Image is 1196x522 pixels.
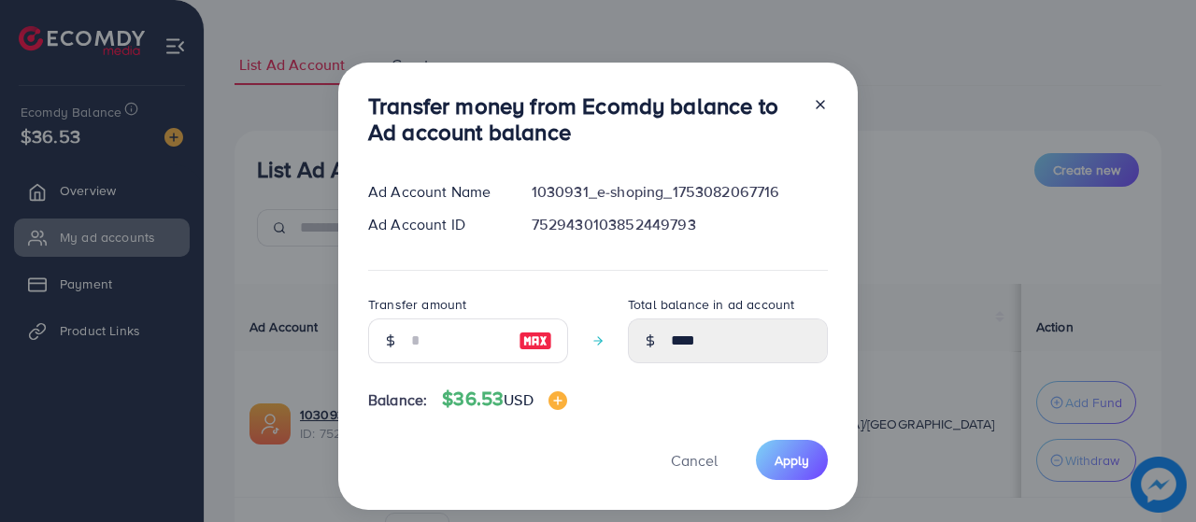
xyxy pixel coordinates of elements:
div: Ad Account ID [353,214,517,235]
button: Apply [756,440,828,480]
label: Transfer amount [368,295,466,314]
span: Apply [775,451,809,470]
label: Total balance in ad account [628,295,794,314]
div: 1030931_e-shoping_1753082067716 [517,181,843,203]
div: 7529430103852449793 [517,214,843,235]
img: image [548,391,567,410]
button: Cancel [648,440,741,480]
span: Cancel [671,450,718,471]
h4: $36.53 [442,388,566,411]
div: Ad Account Name [353,181,517,203]
span: Balance: [368,389,427,411]
img: image [519,330,552,352]
h3: Transfer money from Ecomdy balance to Ad account balance [368,92,798,147]
span: USD [504,389,533,410]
